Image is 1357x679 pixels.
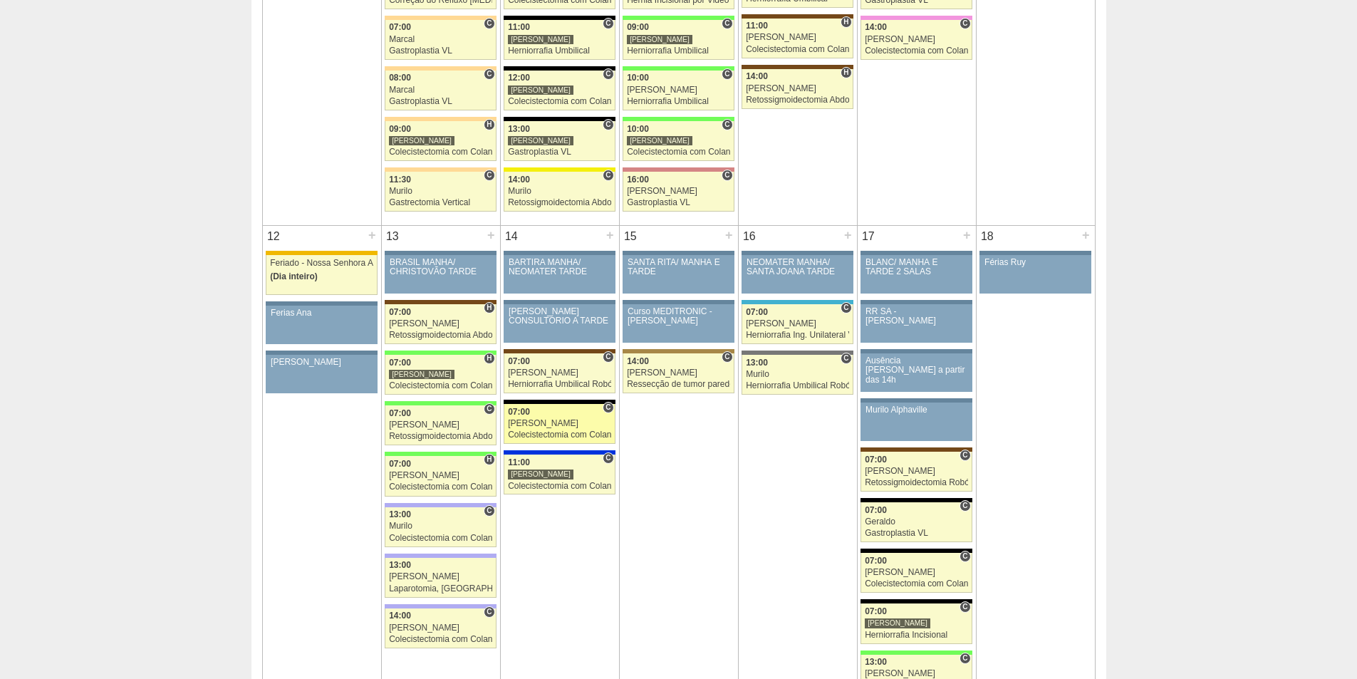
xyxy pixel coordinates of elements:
[603,170,613,181] span: Consultório
[861,498,972,502] div: Key: Blanc
[389,522,492,531] div: Murilo
[746,307,768,317] span: 07:00
[385,255,496,294] a: BRASIL MANHÃ/ CHRISTOVÃO TARDE
[385,351,496,355] div: Key: Brasil
[389,635,492,644] div: Colecistectomia com Colangiografia VL
[385,71,496,110] a: C 08:00 Marcal Gastroplastia VL
[508,430,611,440] div: Colecistectomia com Colangiografia VL
[865,517,968,527] div: Geraldo
[508,85,573,95] div: [PERSON_NAME]
[861,16,972,20] div: Key: Albert Einstein
[722,68,732,80] span: Consultório
[960,601,970,613] span: Consultório
[742,69,853,109] a: H 14:00 [PERSON_NAME] Retossigmoidectomia Abdominal VL
[722,170,732,181] span: Consultório
[722,351,732,363] span: Consultório
[623,20,734,60] a: C 09:00 [PERSON_NAME] Herniorrafia Umbilical
[389,572,492,581] div: [PERSON_NAME]
[484,403,494,415] span: Consultório
[271,358,373,367] div: [PERSON_NAME]
[389,381,492,390] div: Colecistectomia com Colangiografia VL
[385,66,496,71] div: Key: Bartira
[389,135,454,146] div: [PERSON_NAME]
[504,349,615,353] div: Key: Santa Joana
[865,478,968,487] div: Retossigmoidectomia Robótica
[865,556,887,566] span: 07:00
[266,355,377,393] a: [PERSON_NAME]
[485,226,497,244] div: +
[603,18,613,29] span: Consultório
[865,35,968,44] div: [PERSON_NAME]
[508,356,530,366] span: 07:00
[865,307,967,326] div: RR SA - [PERSON_NAME]
[742,255,853,294] a: NEOMATER MANHÃ/ SANTA JOANA TARDE
[385,608,496,648] a: C 14:00 [PERSON_NAME] Colecistectomia com Colangiografia VL
[623,300,734,304] div: Key: Aviso
[858,226,880,247] div: 17
[627,73,649,83] span: 10:00
[603,402,613,413] span: Consultório
[389,35,492,44] div: Marcal
[508,135,573,146] div: [PERSON_NAME]
[504,117,615,121] div: Key: Blanc
[266,301,377,306] div: Key: Aviso
[861,549,972,553] div: Key: Blanc
[865,405,967,415] div: Murilo Alphaville
[627,175,649,185] span: 16:00
[627,135,692,146] div: [PERSON_NAME]
[385,503,496,507] div: Key: Christóvão da Gama
[389,73,411,83] span: 08:00
[984,258,1086,267] div: Férias Ruy
[865,579,968,589] div: Colecistectomia com Colangiografia VL
[865,22,887,32] span: 14:00
[484,353,494,364] span: Hospital
[865,356,967,385] div: Ausência [PERSON_NAME] a partir das 14h
[385,251,496,255] div: Key: Aviso
[623,66,734,71] div: Key: Brasil
[861,502,972,542] a: C 07:00 Geraldo Gastroplastia VL
[508,469,573,480] div: [PERSON_NAME]
[385,401,496,405] div: Key: Brasil
[746,95,849,105] div: Retossigmoidectomia Abdominal VL
[508,46,611,56] div: Herniorrafia Umbilical
[389,408,411,418] span: 07:00
[865,618,930,628] div: [PERSON_NAME]
[389,369,454,380] div: [PERSON_NAME]
[389,560,411,570] span: 13:00
[742,355,853,395] a: C 13:00 Murilo Herniorrafia Umbilical Robótica
[620,226,642,247] div: 15
[977,226,999,247] div: 18
[389,187,492,196] div: Murilo
[385,121,496,161] a: H 09:00 [PERSON_NAME] Colecistectomia com Colangiografia VL
[861,20,972,60] a: C 14:00 [PERSON_NAME] Colecistectomia com Colangiografia VL
[842,226,854,244] div: +
[746,45,849,54] div: Colecistectomia com Colangiografia VL
[484,302,494,313] span: Hospital
[385,355,496,395] a: H 07:00 [PERSON_NAME] Colecistectomia com Colangiografia VL
[385,452,496,456] div: Key: Brasil
[266,255,377,295] a: Feriado - Nossa Senhora Aparecida (Dia inteiro)
[627,124,649,134] span: 10:00
[389,147,492,157] div: Colecistectomia com Colangiografia VL
[747,258,848,276] div: NEOMATER MANHÃ/ SANTA JOANA TARDE
[385,507,496,547] a: C 13:00 Murilo Colecistectomia com Colangiografia VL
[504,121,615,161] a: C 13:00 [PERSON_NAME] Gastroplastia VL
[504,353,615,393] a: C 07:00 [PERSON_NAME] Herniorrafia Umbilical Robótica
[865,46,968,56] div: Colecistectomia com Colangiografia VL
[979,251,1091,255] div: Key: Aviso
[389,22,411,32] span: 07:00
[722,119,732,130] span: Consultório
[389,46,492,56] div: Gastroplastia VL
[628,258,729,276] div: SANTA RITA/ MANHÃ E TARDE
[603,351,613,363] span: Consultório
[742,65,853,69] div: Key: Santa Joana
[385,20,496,60] a: C 07:00 Marcal Gastroplastia VL
[484,68,494,80] span: Consultório
[389,534,492,543] div: Colecistectomia com Colangiografia VL
[508,34,573,45] div: [PERSON_NAME]
[504,71,615,110] a: C 12:00 [PERSON_NAME] Colecistectomia com Colangiografia VL
[508,175,530,185] span: 14:00
[865,455,887,465] span: 07:00
[623,349,734,353] div: Key: Oswaldo Cruz Paulista
[501,226,523,247] div: 14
